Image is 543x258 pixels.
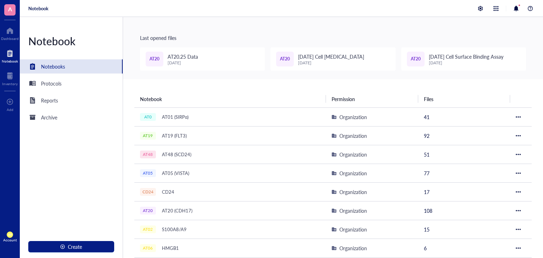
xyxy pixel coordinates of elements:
[20,59,123,74] a: Notebooks
[411,56,421,63] span: AT20
[418,220,510,239] td: 15
[134,90,326,107] th: Notebook
[2,59,18,63] div: Notebook
[418,239,510,257] td: 6
[418,182,510,201] td: 17
[3,238,17,242] div: Account
[41,96,58,104] div: Reports
[20,76,123,90] a: Protocols
[339,225,367,233] div: Organization
[418,145,510,164] td: 51
[339,113,367,121] div: Organization
[20,110,123,124] a: Archive
[159,224,190,234] div: S100A8/A9
[1,36,19,41] div: Dashboard
[28,5,48,12] a: Notebook
[41,80,62,87] div: Protocols
[2,48,18,63] a: Notebook
[140,34,526,42] div: Last opened files
[418,201,510,220] td: 108
[28,241,114,252] button: Create
[418,126,510,145] td: 92
[41,63,65,70] div: Notebooks
[150,56,159,63] span: AT20
[429,60,503,65] div: [DATE]
[339,207,367,215] div: Organization
[1,25,19,41] a: Dashboard
[159,187,177,197] div: CD24
[298,60,364,65] div: [DATE]
[8,233,12,236] span: AR
[159,112,192,122] div: AT01 (SIRPα)
[159,206,195,216] div: AT20 (CDH17)
[41,113,57,121] div: Archive
[2,70,18,86] a: Inventory
[429,53,503,60] span: [DATE] Cell Surface Binding Assay
[20,34,123,48] div: Notebook
[418,164,510,182] td: 77
[159,131,190,141] div: AT19 (FLT3)
[326,90,418,107] th: Permission
[280,56,290,63] span: AT20
[159,243,182,253] div: HMGB1
[20,93,123,107] a: Reports
[8,5,12,13] span: A
[159,168,192,178] div: AT05 (VISTA)
[68,244,82,250] span: Create
[339,244,367,252] div: Organization
[339,132,367,140] div: Organization
[7,107,13,112] div: Add
[339,188,367,196] div: Organization
[168,60,198,65] div: [DATE]
[418,107,510,126] td: 41
[339,151,367,158] div: Organization
[168,53,198,60] span: AT20.25 Data
[339,169,367,177] div: Organization
[2,82,18,86] div: Inventory
[159,149,194,159] div: AT48 (SCD24)
[298,53,364,60] span: [DATE] Cell [MEDICAL_DATA]
[418,90,510,107] th: Files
